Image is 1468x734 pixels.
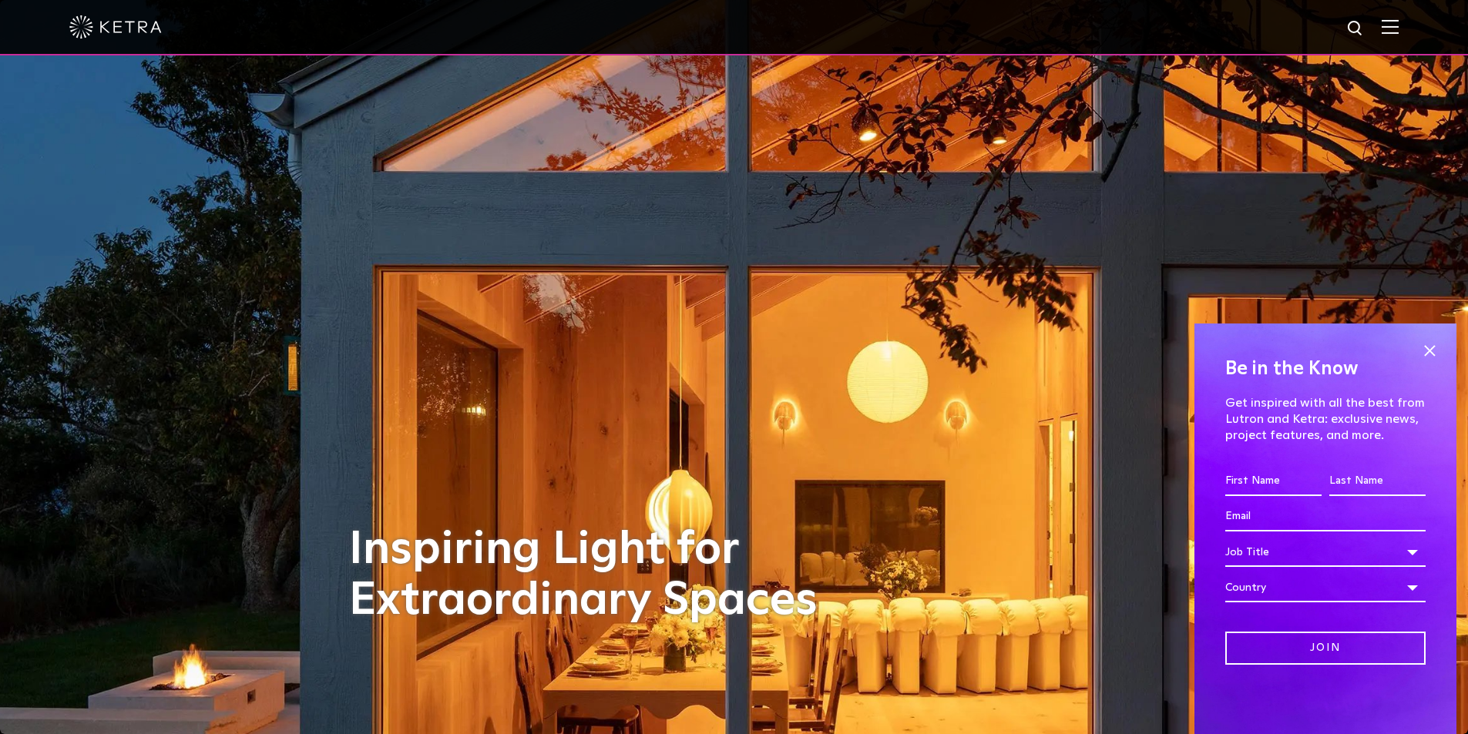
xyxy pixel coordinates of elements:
[1225,573,1426,602] div: Country
[349,525,850,626] h1: Inspiring Light for Extraordinary Spaces
[1225,538,1426,567] div: Job Title
[69,15,162,39] img: ketra-logo-2019-white
[1225,395,1426,443] p: Get inspired with all the best from Lutron and Ketra: exclusive news, project features, and more.
[1225,467,1322,496] input: First Name
[1225,354,1426,384] h4: Be in the Know
[1329,467,1426,496] input: Last Name
[1382,19,1399,34] img: Hamburger%20Nav.svg
[1346,19,1366,39] img: search icon
[1225,632,1426,665] input: Join
[1225,502,1426,531] input: Email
